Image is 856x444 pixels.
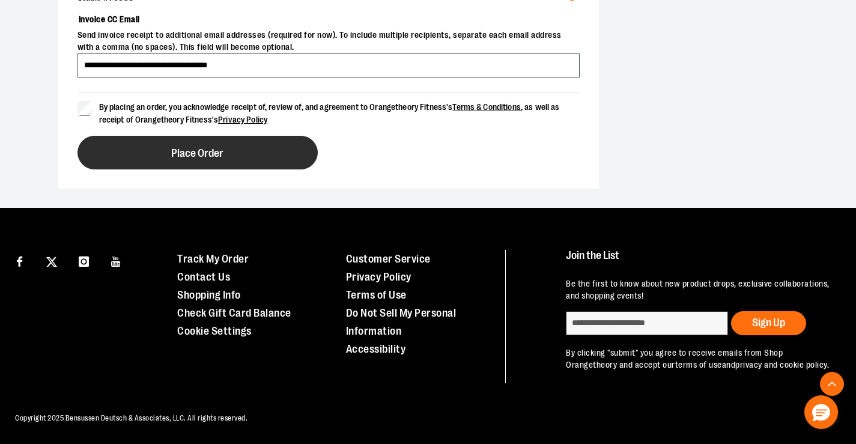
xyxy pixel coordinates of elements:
input: By placing an order, you acknowledge receipt of, review of, and agreement to Orangetheory Fitness... [77,101,92,115]
a: Do Not Sell My Personal Information [346,307,457,337]
a: Accessibility [346,343,406,355]
a: Visit our X page [41,250,62,271]
a: Terms & Conditions [452,102,521,112]
span: Copyright 2025 Bensussen Deutsch & Associates, LLC. All rights reserved. [15,414,247,422]
a: Cookie Settings [177,325,252,337]
a: Shopping Info [177,289,241,301]
a: terms of use [675,360,722,369]
span: Sign Up [752,317,785,329]
button: Sign Up [731,311,806,335]
a: Customer Service [346,253,431,265]
p: By clicking "submit" you agree to receive emails from Shop Orangetheory and accept our and [566,347,833,371]
a: Terms of Use [346,289,407,301]
button: Back To Top [820,372,844,396]
a: Visit our Facebook page [9,250,30,271]
h4: Join the List [566,250,833,272]
a: Visit our Youtube page [106,250,127,271]
input: enter email [566,311,728,335]
p: Be the first to know about new product drops, exclusive collaborations, and shopping events! [566,278,833,302]
a: Track My Order [177,253,249,265]
span: Place Order [171,148,223,159]
button: Hello, have a question? Let’s chat. [804,395,838,429]
button: Place Order [77,136,318,169]
label: Invoice CC Email [77,9,580,29]
a: privacy and cookie policy. [735,360,829,369]
span: Send invoice receipt to additional email addresses (required for now). To include multiple recipi... [77,29,580,53]
a: Privacy Policy [218,115,267,124]
span: By placing an order, you acknowledge receipt of, review of, and agreement to Orangetheory Fitness... [99,102,560,124]
a: Visit our Instagram page [73,250,94,271]
a: Contact Us [177,271,230,283]
a: Privacy Policy [346,271,411,283]
img: Twitter [46,257,57,267]
a: Check Gift Card Balance [177,307,291,319]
